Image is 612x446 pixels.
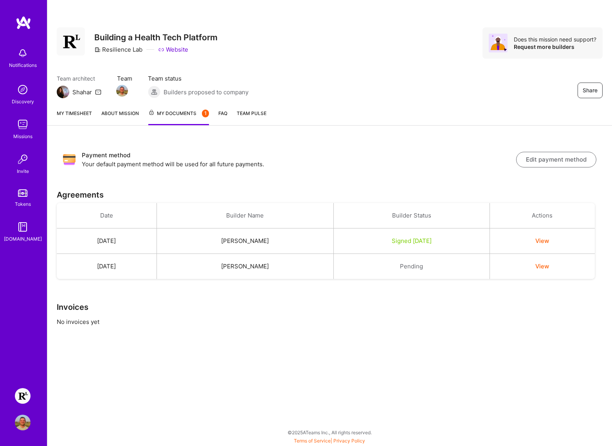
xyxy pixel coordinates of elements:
a: About Mission [101,109,139,125]
img: logo [16,16,31,30]
span: | [294,438,365,444]
th: Actions [490,203,595,228]
div: Discovery [12,97,34,106]
img: Avatar [489,34,508,52]
img: Resilience Lab: Building a Health Tech Platform [15,388,31,404]
div: Request more builders [514,43,596,50]
div: 1 [202,110,209,117]
span: Share [583,86,598,94]
a: Terms of Service [294,438,331,444]
th: Builder Name [157,203,333,228]
img: Team Architect [57,86,69,98]
div: [DOMAIN_NAME] [4,235,42,243]
div: Pending [343,262,480,270]
h3: Invoices [57,302,603,312]
img: Company Logo [57,27,85,56]
i: icon Mail [95,89,101,95]
img: bell [15,45,31,61]
button: Edit payment method [516,152,596,167]
img: Invite [15,151,31,167]
div: Invite [17,167,29,175]
img: tokens [18,189,27,197]
span: Team [117,74,132,83]
a: Privacy Policy [333,438,365,444]
img: discovery [15,82,31,97]
div: Does this mission need support? [514,36,596,43]
img: User Avatar [15,415,31,430]
i: icon CompanyGray [94,47,101,53]
th: Date [57,203,157,228]
button: View [535,262,549,270]
td: [PERSON_NAME] [157,228,333,254]
h3: Payment method [82,151,516,160]
span: Builders proposed to company [164,88,248,96]
a: My Documents1 [148,109,209,125]
div: Signed [DATE] [343,237,480,245]
td: [DATE] [57,254,157,279]
a: Team Member Avatar [117,84,127,97]
p: Your default payment method will be used for all future payments. [82,160,516,168]
img: Payment method [63,153,76,166]
img: guide book [15,219,31,235]
a: Resilience Lab: Building a Health Tech Platform [13,388,32,404]
a: User Avatar [13,415,32,430]
div: Notifications [9,61,37,69]
p: No invoices yet [57,318,603,326]
a: My timesheet [57,109,92,125]
td: [PERSON_NAME] [157,254,333,279]
a: Website [158,45,188,54]
button: Share [578,83,603,98]
a: FAQ [218,109,227,125]
span: Team status [148,74,248,83]
img: Builders proposed to company [148,86,160,98]
div: Resilience Lab [94,45,142,54]
div: Tokens [15,200,31,208]
a: Team Pulse [237,109,266,125]
img: Team Member Avatar [116,85,128,97]
span: Team architect [57,74,101,83]
img: teamwork [15,117,31,132]
span: Team Pulse [237,110,266,116]
div: Shahar [72,88,92,96]
button: View [535,237,549,245]
th: Builder Status [333,203,490,228]
span: My Documents [148,109,209,118]
td: [DATE] [57,228,157,254]
h3: Building a Health Tech Platform [94,32,218,42]
div: © 2025 ATeams Inc., All rights reserved. [47,423,612,442]
div: Missions [13,132,32,140]
h3: Agreements [57,190,603,200]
